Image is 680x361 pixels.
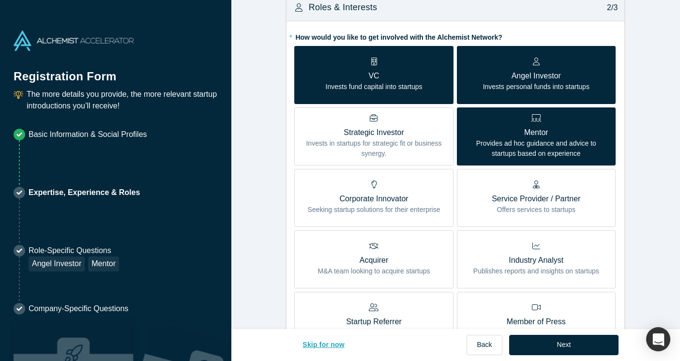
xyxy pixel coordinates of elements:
p: Invests personal funds into startups [483,82,589,92]
img: Alchemist Accelerator Logo [14,30,134,51]
p: Role-Specific Questions [29,245,119,256]
p: Covers startup news [505,328,567,338]
p: The more details you provide, the more relevant startup introductions you’ll receive! [27,89,218,112]
p: Publishes reports and insights on startups [473,266,599,276]
p: Expertise, Experience & Roles [29,187,140,198]
div: Angel Investor [29,256,85,271]
p: Company-Specific Questions [29,303,128,315]
p: Acquirer [318,255,430,266]
p: Service Provider / Partner [492,193,580,205]
p: Invests fund capital into startups [326,82,423,92]
p: Industry Analyst [473,255,599,266]
label: How would you like to get involved with the Alchemist Network? [294,29,617,43]
p: Angel Investor [483,70,589,82]
p: Basic Information & Social Profiles [29,129,147,140]
p: Invests in startups for strategic fit or business synergy. [302,138,446,159]
p: M&A team looking to acquire startups [318,266,430,276]
h3: Roles & Interests [309,1,378,14]
p: Seeking startup solutions for their enterprise [308,205,440,215]
button: Back [467,335,502,355]
p: Offers services to startups [492,205,580,215]
p: 2/3 [602,2,618,14]
p: Startup Referrer [331,316,417,328]
div: Mentor [88,256,119,271]
button: Next [509,335,619,355]
p: Member of Press [505,316,567,328]
p: Strategic Investor [302,127,446,138]
p: Refers founders to Alchemist [331,328,417,338]
p: Corporate Innovator [308,193,440,205]
p: VC [326,70,423,82]
h1: Registration Form [14,58,218,85]
button: Skip for now [292,335,355,355]
p: Mentor [464,127,608,138]
p: Provides ad hoc guidance and advice to startups based on experience [464,138,608,159]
